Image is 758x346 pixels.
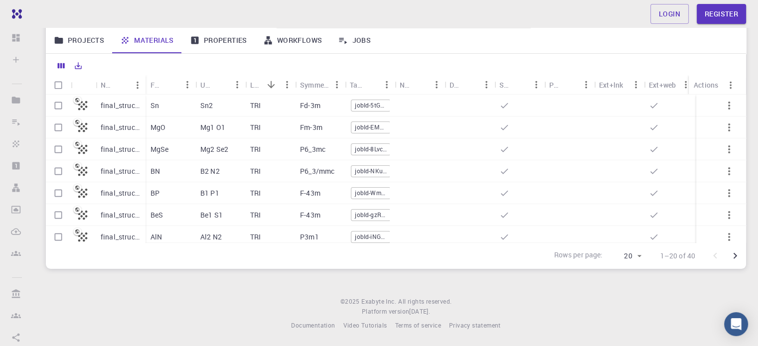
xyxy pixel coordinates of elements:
p: final_structure [101,144,141,154]
p: TRI [250,188,261,198]
p: B1 P1 [200,188,219,198]
button: Menu [478,77,494,93]
p: final_structure [101,232,141,242]
div: Lattice [245,75,295,95]
div: Ext+lnk [599,75,623,95]
p: P6_3mc [300,144,325,154]
button: Columns [53,58,70,74]
p: TRI [250,101,261,111]
div: Open Intercom Messenger [724,312,748,336]
div: - [694,95,744,116]
button: Menu [329,77,345,93]
a: Terms of service [395,321,441,331]
p: TRI [250,166,261,176]
button: Sort [163,77,179,93]
img: logo [8,9,22,19]
p: BeS [151,210,163,220]
p: final_structure [101,166,141,176]
button: Menu [723,77,739,93]
button: Sort [363,77,379,93]
div: Formula [146,75,195,95]
p: MgSe [151,144,169,154]
a: Register [697,4,746,24]
a: Projects [46,27,112,53]
div: Default [450,75,462,95]
p: Sn2 [200,101,213,111]
span: jobId-5tGYHnyjnvq4DSfkX [351,101,390,110]
span: jobId-WmZc9shN9gwG2jema [351,189,390,197]
div: 20 [607,249,644,263]
a: Video Tutorials [343,321,387,331]
div: Formula [151,75,163,95]
span: All rights reserved. [398,297,452,307]
span: Documentation [291,321,335,329]
button: Sort [263,77,279,93]
a: Jobs [330,27,379,53]
a: Exabyte Inc. [361,297,396,307]
div: Unit Cell Formula [200,75,213,95]
div: Shared [499,75,512,95]
a: Login [650,4,689,24]
div: - [694,226,744,248]
div: Non-periodic [400,75,413,95]
button: Sort [114,77,130,93]
p: Al2 N2 [200,232,222,242]
a: Workflows [255,27,330,53]
button: Go to next page [725,246,745,266]
div: Ext+web [644,75,694,95]
div: - [694,182,744,204]
div: Name [101,75,114,95]
p: Rows per page: [554,250,603,261]
span: © 2025 [340,297,361,307]
button: Menu [628,77,644,93]
span: Video Tutorials [343,321,387,329]
div: - [694,204,744,226]
div: Actions [689,75,739,95]
p: Fm-3m [300,122,322,132]
button: Menu [130,77,146,93]
p: TRI [250,144,261,154]
button: Sort [413,77,429,93]
p: Sn [151,101,159,111]
div: Ext+web [649,75,676,95]
p: P6_3/mmc [300,166,334,176]
p: BP [151,188,159,198]
button: Menu [179,77,195,93]
div: Shared [494,75,544,95]
div: - [694,138,744,160]
button: Menu [678,77,694,93]
span: Platform version [362,307,409,317]
span: [DATE] . [409,307,430,315]
p: TRI [250,232,261,242]
p: Mg2 Se2 [200,144,228,154]
span: jobId-NKurohNXbKoLDr5zk [351,167,390,175]
button: Menu [379,77,395,93]
div: - [694,160,744,182]
a: Documentation [291,321,335,331]
div: Unit Cell Formula [195,75,245,95]
div: - [694,116,744,138]
span: jobId-EM8CcrCk8pushxEEC [351,123,390,131]
p: TRI [250,210,261,220]
p: Be1 S1 [200,210,223,220]
p: P3m1 [300,232,319,242]
button: Sort [562,77,578,93]
div: Tags [345,75,395,95]
p: Fd-3m [300,101,320,111]
div: Ext+lnk [594,75,644,95]
button: Menu [279,77,295,93]
span: Terms of service [395,321,441,329]
a: Properties [182,27,255,53]
p: final_structure [101,122,141,132]
p: F-43m [300,188,320,198]
button: Menu [578,77,594,93]
p: AlN [151,232,162,242]
p: BN [151,166,160,176]
p: final_structure [101,188,141,198]
p: MgO [151,122,165,132]
div: Symmetry [295,75,345,95]
div: Default [445,75,494,95]
span: jobId-8LvcpxBscs87zMkgb [351,145,390,153]
div: Tags [350,75,363,95]
p: Mg1 O1 [200,122,225,132]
